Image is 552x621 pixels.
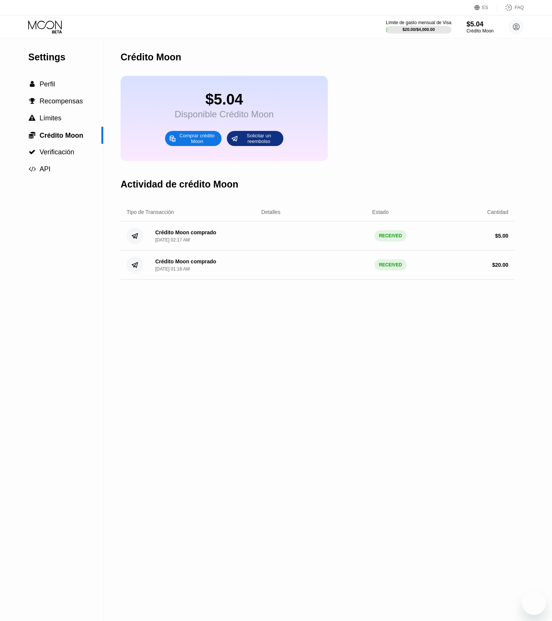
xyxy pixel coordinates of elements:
div: ES [482,5,488,10]
div: $ 5.00 [495,233,508,239]
div:  [28,131,36,139]
div:  [28,166,36,172]
div: Comprar crédito Moon [176,132,218,144]
div: Límite de gasto mensual de Visa$20.00/$4,000.00 [386,20,451,34]
div:  [28,115,36,121]
div: [DATE] 02:17 AM [155,237,190,243]
div: FAQ [515,5,524,10]
span: API [40,165,50,173]
div: Settings [28,52,103,63]
span: Crédito Moon [40,132,83,139]
div: $5.04Crédito Moon [466,20,494,34]
div: Cantidad [487,209,508,215]
div: Solicitar un reembolso [227,131,283,146]
span: Verificación [40,148,74,156]
span:  [29,149,35,155]
div: Crédito Moon comprado [155,229,216,235]
span: Límites [40,114,61,122]
span: Recompensas [40,97,83,105]
div: Comprar crédito Moon [165,131,222,146]
div: Crédito Moon [466,28,494,34]
div:  [28,98,36,105]
div: Solicitar un reembolso [238,132,280,144]
div: Tipo de Transacción [127,209,174,215]
div: $5.04 [175,91,274,108]
div: Crédito Moon comprado [155,258,216,264]
div: $5.04 [466,20,494,28]
div: ES [474,4,497,11]
span:  [29,166,36,172]
span: Perfil [40,80,55,88]
div: [DATE] 01:18 AM [155,266,190,272]
span:  [29,131,35,139]
div: Límite de gasto mensual de Visa [386,20,451,25]
div: Detalles [261,209,281,215]
div: FAQ [497,4,524,11]
div: $20.00 / $4,000.00 [402,27,435,32]
div: Estado [372,209,389,215]
div: Crédito Moon [121,52,181,63]
span:  [29,115,35,121]
div: RECEIVED [375,259,407,271]
div: $ 20.00 [492,262,508,268]
div: RECEIVED [375,230,407,241]
div:  [28,81,36,88]
div: Actividad de crédito Moon [121,179,239,190]
div: Disponible Crédito Moon [175,109,274,120]
div:  [28,149,36,155]
span:  [30,81,35,88]
iframe: Botón para iniciar la ventana de mensajería [522,591,546,615]
span:  [29,98,35,105]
